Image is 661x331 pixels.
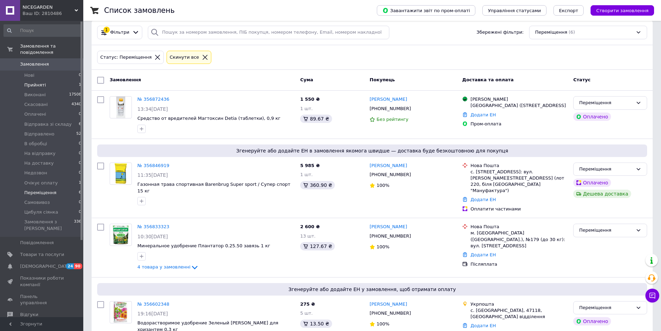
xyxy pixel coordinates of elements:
[100,147,644,154] span: Згенеруйте або додайте ЕН в замовлення якомога швидше — доставка буде безкоштовною для покупця
[300,172,313,177] span: 1 шт.
[20,43,83,56] span: Замовлення та повідомлення
[376,244,389,249] span: 100%
[370,106,411,111] span: [PHONE_NUMBER]
[20,263,71,270] span: [DEMOGRAPHIC_DATA]
[24,209,58,215] span: Цибуля сіянка
[100,286,644,293] span: Згенеруйте або додайте ЕН у замовлення, щоб отримати оплату
[23,4,75,10] span: NICEGARDEN
[24,170,47,176] span: Недозвон
[148,26,389,39] input: Пошук за номером замовлення, ПІБ покупця, номером телефону, Email, номером накладної
[596,8,649,13] span: Створити замовлення
[24,131,54,137] span: Відправлено
[137,106,168,112] span: 13:34[DATE]
[471,230,568,249] div: м. [GEOGRAPHIC_DATA] ([GEOGRAPHIC_DATA].), №179 (до 30 кг): вул. [STREET_ADDRESS]
[20,61,49,67] span: Замовлення
[76,131,81,137] span: 52
[137,163,169,168] a: № 356846919
[300,301,315,307] span: 275 ₴
[110,29,129,36] span: Фільтри
[471,102,568,109] div: [GEOGRAPHIC_DATA] ([STREET_ADDRESS]
[300,163,320,168] span: 5 985 ₴
[482,5,546,16] button: Управління статусами
[137,97,169,102] a: № 356872436
[573,77,591,82] span: Статус
[579,99,633,107] div: Переміщення
[114,163,127,184] img: Фото товару
[110,163,132,185] a: Фото товару
[110,96,132,118] a: Фото товару
[137,243,270,248] a: Минеральное удобрение Плантатор 0.25.50 завязь 1 кг
[79,150,81,157] span: 0
[377,5,475,16] button: Завантажити звіт по пром-оплаті
[24,180,58,186] span: Очікує оплату
[137,311,168,316] span: 19:16[DATE]
[3,24,82,37] input: Пошук
[79,141,81,147] span: 0
[553,5,584,16] button: Експорт
[79,190,81,196] span: 6
[74,219,81,231] span: 336
[137,182,290,193] a: Газонная трава спортивная Barenbrug Super sport / Супер спорт 15 кг
[476,29,524,36] span: Збережені фільтри:
[24,160,54,166] span: На доставку
[370,311,411,316] span: [PHONE_NUMBER]
[300,97,320,102] span: 1 550 ₴
[137,264,199,270] a: 4 товара у замовленні
[300,233,315,239] span: 13 шт.
[24,150,56,157] span: На відправку
[79,180,81,186] span: 1
[300,242,335,250] div: 127.67 ₴
[573,113,611,121] div: Оплачено
[569,30,575,35] span: (6)
[471,307,568,320] div: с. [GEOGRAPHIC_DATA], 47118, [GEOGRAPHIC_DATA] відділення
[370,301,407,308] a: [PERSON_NAME]
[24,72,34,78] span: Нові
[370,96,407,103] a: [PERSON_NAME]
[71,101,81,108] span: 4340
[376,321,389,326] span: 100%
[104,6,175,15] h1: Список замовлень
[535,29,567,36] span: Переміщення
[24,121,71,127] span: Відправка зі складу
[20,251,64,258] span: Товари та послуги
[471,121,568,127] div: Пром-оплата
[20,312,38,318] span: Відгуки
[471,112,496,117] a: Додати ЕН
[137,172,168,178] span: 11:35[DATE]
[584,8,654,13] a: Створити замовлення
[573,179,611,187] div: Оплачено
[300,181,335,189] div: 360.90 ₴
[300,224,320,229] span: 2 600 ₴
[113,301,128,323] img: Фото товару
[471,169,568,194] div: с. [STREET_ADDRESS]: вул. [PERSON_NAME][STREET_ADDRESS] (лот 220, біля [GEOGRAPHIC_DATA] "Мануфак...
[579,304,633,312] div: Переміщення
[370,233,411,239] span: [PHONE_NUMBER]
[462,77,514,82] span: Доставка та оплата
[66,263,74,269] span: 24
[471,197,496,202] a: Додати ЕН
[110,301,132,323] a: Фото товару
[471,261,568,267] div: Післяплата
[24,92,46,98] span: Виконані
[24,190,57,196] span: Переміщення
[370,172,411,177] span: [PHONE_NUMBER]
[137,264,190,270] span: 4 товара у замовленні
[370,224,407,230] a: [PERSON_NAME]
[370,163,407,169] a: [PERSON_NAME]
[559,8,578,13] span: Експорт
[370,77,395,82] span: Покупець
[471,206,568,212] div: Оплатити частинами
[79,160,81,166] span: 0
[24,111,46,117] span: Оплачені
[471,96,568,102] div: [PERSON_NAME]
[20,275,64,288] span: Показники роботи компанії
[573,317,611,325] div: Оплачено
[300,320,332,328] div: 13.50 ₴
[24,199,50,206] span: Самовивоз
[79,82,81,88] span: 1
[382,7,470,14] span: Завантажити звіт по пром-оплаті
[99,54,153,61] div: Статус: Переміщення
[376,117,408,122] span: Без рейтингу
